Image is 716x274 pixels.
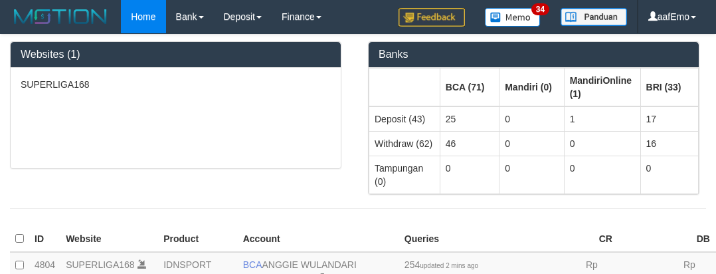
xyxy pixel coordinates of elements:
td: 1 [564,106,640,132]
td: 17 [640,106,698,132]
a: SUPERLIGA168 [66,259,135,270]
th: Group: activate to sort column ascending [369,68,440,106]
td: Withdraw (62) [369,131,440,156]
td: 0 [564,131,640,156]
th: Group: activate to sort column ascending [440,68,499,106]
img: panduan.png [561,8,627,26]
p: SUPERLIGA168 [21,78,331,91]
span: updated 2 mins ago [420,262,478,269]
img: MOTION_logo.png [10,7,111,27]
th: DB [618,226,715,252]
img: Button%20Memo.svg [485,8,541,27]
h3: Banks [379,49,689,61]
th: Group: activate to sort column ascending [499,68,564,106]
td: 0 [499,156,564,194]
th: Website [60,226,158,252]
th: Account [238,226,399,252]
td: 46 [440,131,499,156]
th: ID [29,226,60,252]
th: Product [158,226,238,252]
td: 0 [564,156,640,194]
th: Group: activate to sort column ascending [564,68,640,106]
td: 25 [440,106,499,132]
td: 16 [640,131,698,156]
td: 0 [499,131,564,156]
span: 34 [531,3,549,15]
td: 0 [499,106,564,132]
th: Group: activate to sort column ascending [640,68,698,106]
img: Feedback.jpg [399,8,465,27]
span: 254 [404,259,478,270]
td: 0 [640,156,698,194]
h3: Websites (1) [21,49,331,61]
td: Tampungan (0) [369,156,440,194]
th: Queries [399,226,520,252]
td: Deposit (43) [369,106,440,132]
span: BCA [243,259,262,270]
td: 0 [440,156,499,194]
th: CR [520,226,618,252]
